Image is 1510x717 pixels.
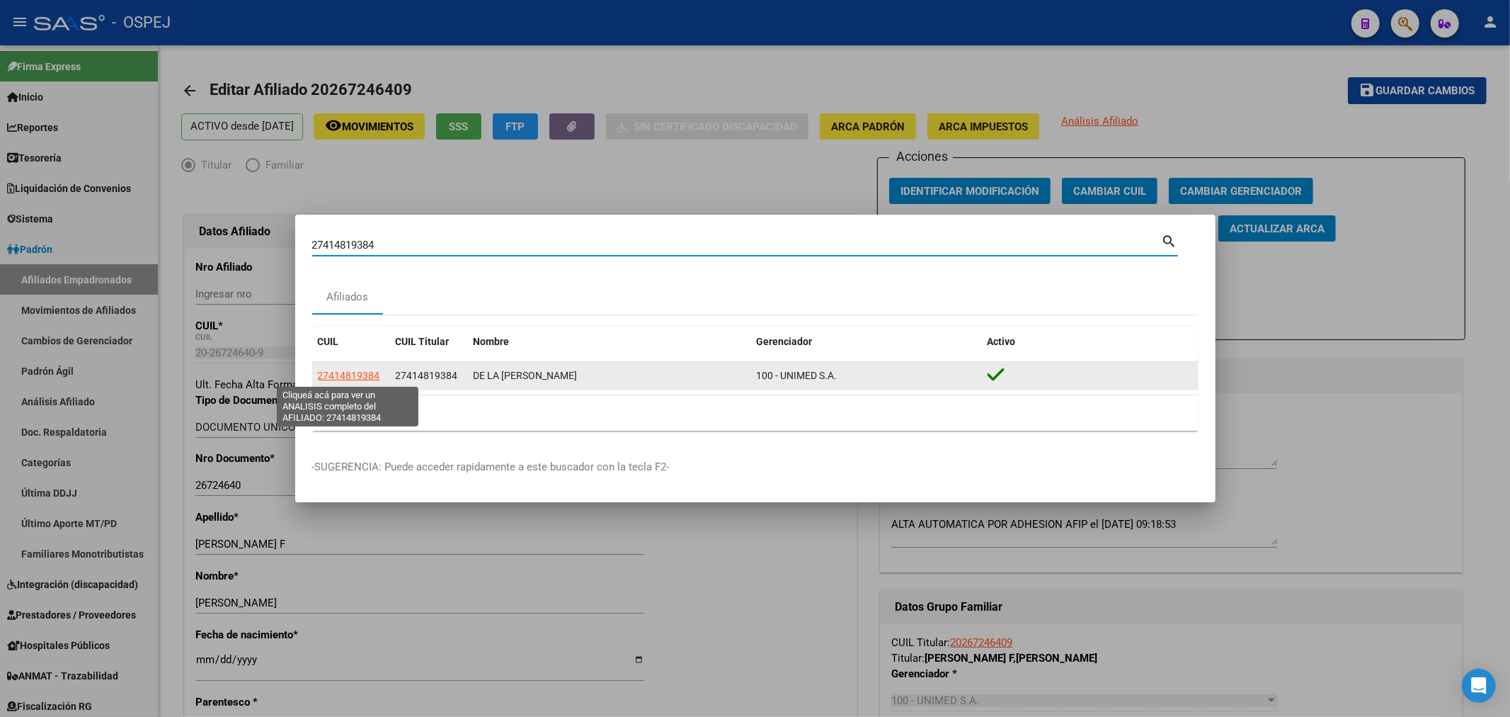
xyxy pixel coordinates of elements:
[312,459,1199,475] p: -SUGERENCIA: Puede acceder rapidamente a este buscador con la tecla F2-
[474,368,745,384] div: DE LA [PERSON_NAME]
[474,336,510,347] span: Nombre
[468,327,751,357] datatable-header-cell: Nombre
[396,336,450,347] span: CUIL Titular
[396,370,458,381] span: 27414819384
[312,395,1199,431] div: 1 total
[318,336,339,347] span: CUIL
[318,370,380,381] span: 27414819384
[988,336,1016,347] span: Activo
[1162,232,1178,249] mat-icon: search
[757,336,813,347] span: Gerenciador
[751,327,982,357] datatable-header-cell: Gerenciador
[326,289,368,305] div: Afiliados
[1462,669,1496,703] div: Open Intercom Messenger
[312,327,390,357] datatable-header-cell: CUIL
[982,327,1199,357] datatable-header-cell: Activo
[757,370,837,381] span: 100 - UNIMED S.A.
[390,327,468,357] datatable-header-cell: CUIL Titular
